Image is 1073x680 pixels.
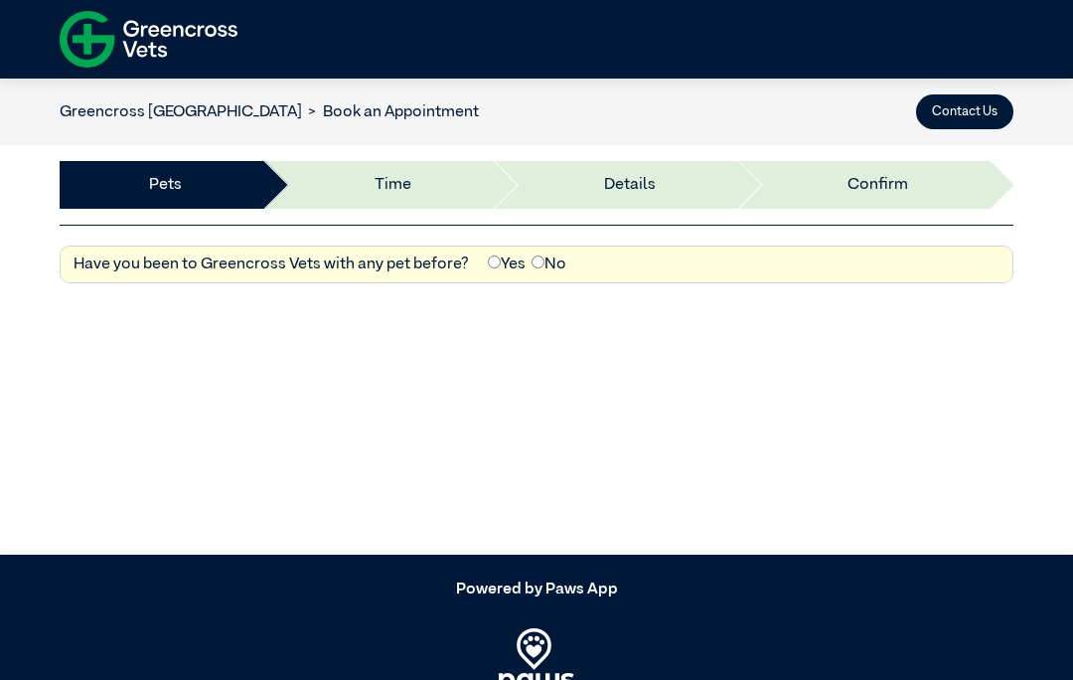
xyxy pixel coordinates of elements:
input: Yes [488,255,501,268]
li: Book an Appointment [302,100,479,124]
input: No [532,255,544,268]
a: Pets [149,173,182,197]
h5: Powered by Paws App [60,581,1013,599]
a: Greencross [GEOGRAPHIC_DATA] [60,104,302,120]
nav: breadcrumb [60,100,479,124]
label: Yes [488,253,526,276]
button: Contact Us [916,94,1013,129]
img: f-logo [60,5,237,74]
label: Have you been to Greencross Vets with any pet before? [74,253,469,276]
label: No [532,253,566,276]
